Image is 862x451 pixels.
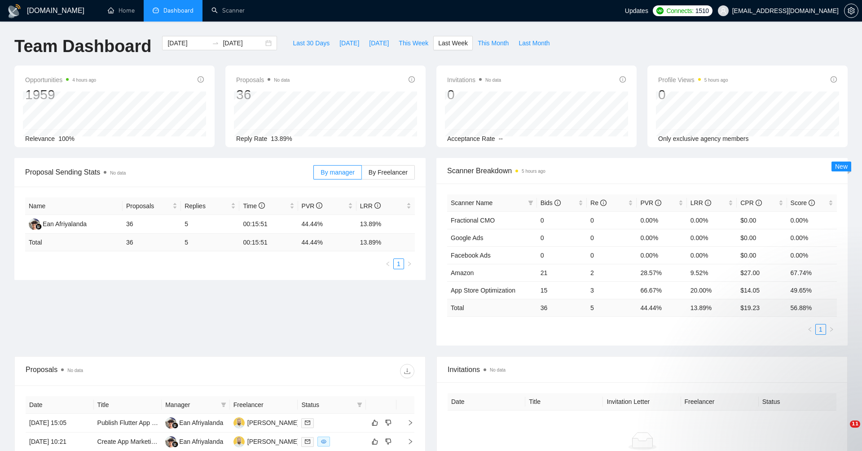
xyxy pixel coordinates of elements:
[787,281,837,299] td: 49.65%
[537,246,587,264] td: 0
[239,215,298,234] td: 00:15:51
[448,364,836,375] span: Invitations
[829,327,834,332] span: right
[172,422,178,429] img: gigradar-bm.png
[681,393,759,411] th: Freelancer
[383,417,394,428] button: dislike
[400,438,413,445] span: right
[26,396,94,414] th: Date
[385,438,391,445] span: dislike
[522,169,545,174] time: 5 hours ago
[756,200,762,206] span: info-circle
[447,165,837,176] span: Scanner Breakdown
[123,234,181,251] td: 36
[537,211,587,229] td: 0
[433,36,473,50] button: Last Week
[637,281,686,299] td: 66.67%
[383,436,394,447] button: dislike
[181,215,239,234] td: 5
[223,38,264,48] input: End date
[451,252,491,259] a: Facebook Ads
[787,264,837,281] td: 67.74%
[447,86,501,103] div: 0
[108,7,135,14] a: homeHome
[123,197,181,215] th: Proposals
[787,246,837,264] td: 0.00%
[587,264,637,281] td: 2
[473,36,514,50] button: This Month
[298,234,356,251] td: 44.44 %
[737,229,787,246] td: $0.00
[407,261,412,267] span: right
[637,229,686,246] td: 0.00%
[7,4,22,18] img: logo
[603,393,681,411] th: Invitation Letter
[372,419,378,426] span: like
[737,299,787,316] td: $ 19.23
[740,199,761,206] span: CPR
[637,264,686,281] td: 28.57%
[233,438,299,445] a: D[PERSON_NAME]
[383,258,393,269] li: Previous Page
[94,396,162,414] th: Title
[600,200,607,206] span: info-circle
[826,324,837,335] button: right
[666,6,693,16] span: Connects:
[844,4,858,18] button: setting
[451,217,495,224] a: Fractional CMO
[58,135,75,142] span: 100%
[94,414,162,433] td: Publish Flutter App on App Store and Google Play
[399,38,428,48] span: This Week
[844,7,858,14] a: setting
[185,201,229,211] span: Replies
[14,36,151,57] h1: Team Dashboard
[737,264,787,281] td: $27.00
[181,234,239,251] td: 5
[528,200,533,206] span: filter
[219,398,228,412] span: filter
[288,36,334,50] button: Last 30 Days
[514,36,554,50] button: Last Month
[29,219,40,230] img: EA
[447,135,495,142] span: Acceptance Rate
[165,436,176,447] img: EA
[236,135,267,142] span: Reply Rate
[705,200,711,206] span: info-circle
[165,400,217,410] span: Manager
[236,86,290,103] div: 36
[637,246,686,264] td: 0.00%
[97,438,287,445] a: Create App Marketing Video Ads for Japanese Market (After Effects)
[153,7,159,13] span: dashboard
[537,299,587,316] td: 36
[835,163,848,170] span: New
[165,419,223,426] a: EAEan Afriyalanda
[25,197,123,215] th: Name
[364,36,394,50] button: [DATE]
[687,211,737,229] td: 0.00%
[274,78,290,83] span: No data
[409,76,415,83] span: info-circle
[451,287,515,294] a: App Store Optimization
[360,202,381,210] span: LRR
[737,211,787,229] td: $0.00
[110,171,126,175] span: No data
[369,38,389,48] span: [DATE]
[221,402,226,407] span: filter
[554,200,561,206] span: info-circle
[831,420,853,442] iframe: Intercom live chat
[394,36,433,50] button: This Week
[687,246,737,264] td: 0.00%
[485,78,501,83] span: No data
[805,324,815,335] li: Previous Page
[526,196,535,210] span: filter
[816,324,826,334] a: 1
[369,436,380,447] button: like
[687,299,737,316] td: 13.89 %
[302,202,323,210] span: PVR
[369,169,408,176] span: By Freelancer
[478,38,509,48] span: This Month
[404,258,415,269] button: right
[400,364,414,378] button: download
[298,215,356,234] td: 44.44%
[448,393,525,411] th: Date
